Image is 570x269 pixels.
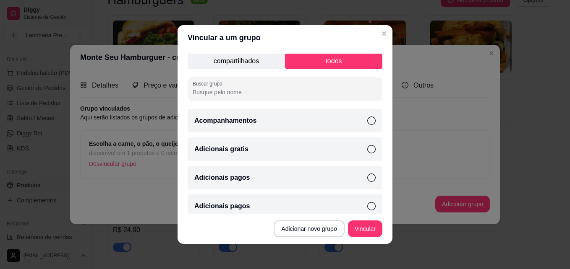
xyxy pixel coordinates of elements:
p: todos [285,54,382,69]
p: Adicionais pagos [194,201,250,211]
button: Close [377,27,391,40]
p: Adicionais gratis [194,144,248,154]
p: compartilhados [188,54,285,69]
p: Adicionais pagos [194,173,250,183]
p: Acompanhamentos [194,116,256,126]
button: Adicionar novo grupo [274,220,344,237]
input: Buscar grupo [193,88,377,96]
label: Buscar grupo [193,80,225,87]
header: Vincular a um grupo [178,25,392,50]
button: Vincular [348,220,382,237]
